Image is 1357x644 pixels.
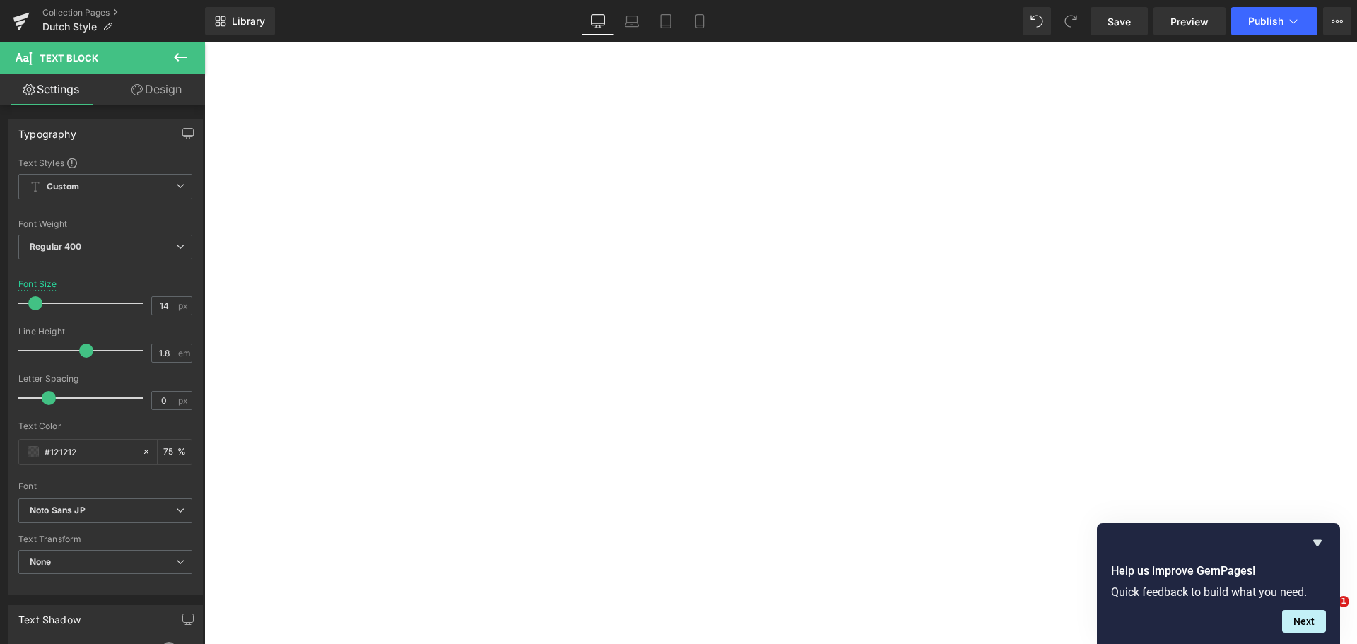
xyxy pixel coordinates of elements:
span: Preview [1170,14,1209,29]
span: Text Block [40,52,98,64]
a: Desktop [581,7,615,35]
a: New Library [205,7,275,35]
span: em [178,349,190,358]
div: Font Size [18,279,57,289]
div: Line Height [18,327,192,336]
button: Redo [1057,7,1085,35]
span: px [178,396,190,405]
p: Quick feedback to build what you need. [1111,585,1326,599]
button: Publish [1231,7,1317,35]
a: Preview [1153,7,1226,35]
span: Save [1108,14,1131,29]
button: Undo [1023,7,1051,35]
div: Help us improve GemPages! [1111,534,1326,633]
div: Font [18,481,192,491]
a: Design [105,74,208,105]
div: Text Color [18,421,192,431]
button: Hide survey [1309,534,1326,551]
a: Mobile [683,7,717,35]
b: Custom [47,181,79,193]
div: Text Transform [18,534,192,544]
button: Next question [1282,610,1326,633]
div: Letter Spacing [18,374,192,384]
button: More [1323,7,1351,35]
div: Typography [18,120,76,140]
span: 1 [1338,596,1349,607]
span: Library [232,15,265,28]
span: Publish [1248,16,1283,27]
input: Color [45,444,135,459]
div: % [158,440,192,464]
h2: Help us improve GemPages! [1111,563,1326,580]
span: px [178,301,190,310]
b: Regular 400 [30,241,82,252]
a: Collection Pages [42,7,205,18]
a: Tablet [649,7,683,35]
div: Text Shadow [18,606,81,626]
i: Noto Sans JP [30,505,86,517]
a: Laptop [615,7,649,35]
div: Font Weight [18,219,192,229]
div: Text Styles [18,157,192,168]
span: Dutch Style [42,21,97,33]
b: None [30,556,52,567]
